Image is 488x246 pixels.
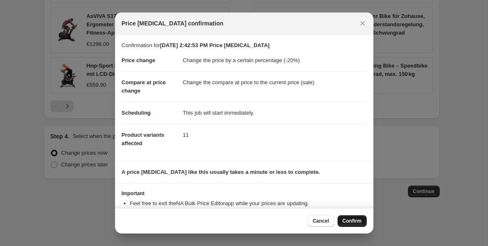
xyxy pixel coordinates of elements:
[357,18,368,29] button: Close
[338,215,367,227] button: Confirm
[183,102,367,124] dd: This job will start immediately.
[122,132,165,146] span: Product variants affected
[308,215,334,227] button: Cancel
[343,218,362,224] span: Confirm
[130,199,367,208] li: Feel free to exit the NA Bulk Price Editor app while your prices are updating.
[313,218,329,224] span: Cancel
[183,124,367,146] dd: 11
[122,19,224,28] span: Price [MEDICAL_DATA] confirmation
[122,79,166,94] span: Compare at price change
[122,110,151,116] span: Scheduling
[183,50,367,71] dd: Change the price by a certain percentage (-20%)
[122,169,320,175] b: A price [MEDICAL_DATA] like this usually takes a minute or less to complete.
[160,42,270,48] b: [DATE] 2:42:53 PM Price [MEDICAL_DATA]
[122,41,367,50] p: Confirmation for
[183,71,367,93] dd: Change the compare at price to the current price (sale)
[122,57,155,63] span: Price change
[122,190,367,197] h3: Important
